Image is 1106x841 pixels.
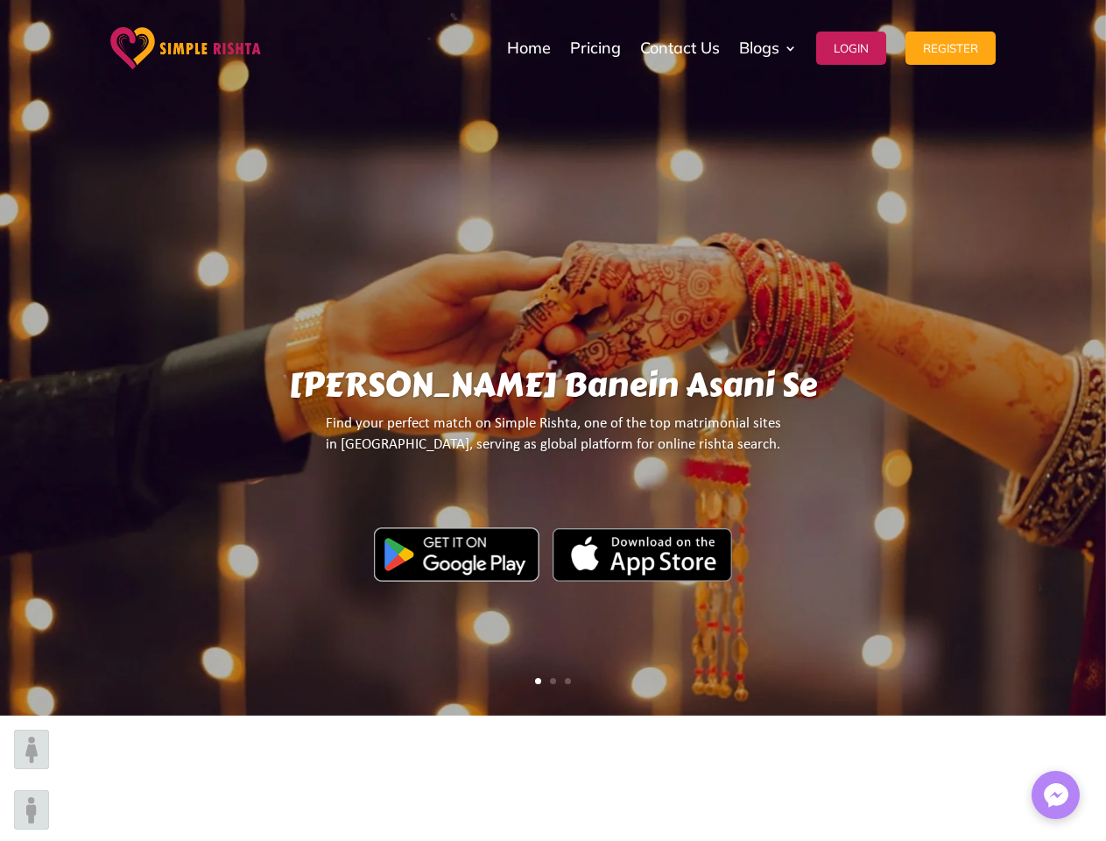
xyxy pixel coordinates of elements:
button: Login [816,32,886,65]
a: Home [507,4,551,92]
a: 2 [550,678,556,684]
img: Google Play [374,527,539,582]
h1: [PERSON_NAME] Banein Asani Se [144,365,962,413]
a: 3 [565,678,571,684]
a: 1 [535,678,541,684]
a: Login [816,4,886,92]
a: Register [905,4,996,92]
p: Find your perfect match on Simple Rishta, one of the top matrimonial sites in [GEOGRAPHIC_DATA], ... [144,413,962,470]
img: Messenger [1039,778,1074,813]
a: Contact Us [640,4,720,92]
a: Blogs [739,4,797,92]
a: Pricing [570,4,621,92]
button: Register [905,32,996,65]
